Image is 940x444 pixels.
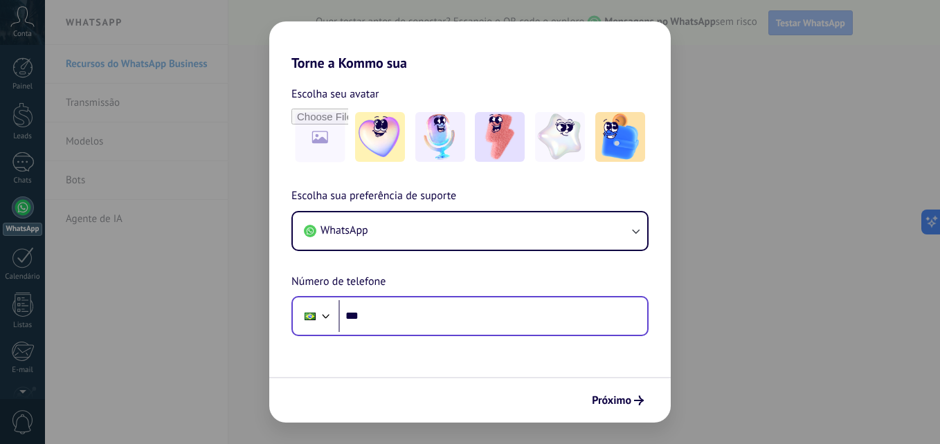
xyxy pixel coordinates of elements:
img: -4.jpeg [535,112,585,162]
span: Escolha seu avatar [291,85,379,103]
div: Brazil: + 55 [297,302,323,331]
span: WhatsApp [320,223,368,237]
img: -3.jpeg [475,112,525,162]
button: WhatsApp [293,212,647,250]
button: Próximo [586,389,650,412]
img: -2.jpeg [415,112,465,162]
span: Próximo [592,396,631,405]
span: Número de telefone [291,273,386,291]
img: -1.jpeg [355,112,405,162]
span: Escolha sua preferência de suporte [291,187,456,205]
img: -5.jpeg [595,112,645,162]
h2: Torne a Kommo sua [269,21,671,71]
